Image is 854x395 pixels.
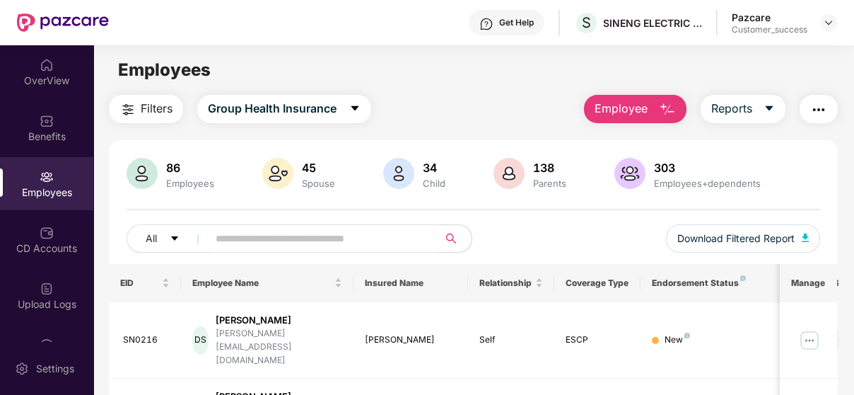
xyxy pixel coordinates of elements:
div: 34 [420,161,448,175]
img: svg+xml;base64,PHN2ZyB4bWxucz0iaHR0cDovL3d3dy53My5vcmcvMjAwMC9zdmciIHdpZHRoPSI4IiBoZWlnaHQ9IjgiIH... [740,275,746,281]
img: svg+xml;base64,PHN2ZyBpZD0iSGVscC0zMngzMiIgeG1sbnM9Imh0dHA6Ly93d3cudzMub3JnLzIwMDAvc3ZnIiB3aWR0aD... [479,17,493,31]
span: Relationship [479,277,532,289]
img: svg+xml;base64,PHN2ZyBpZD0iQ2xhaW0iIHhtbG5zPSJodHRwOi8vd3d3LnczLm9yZy8yMDAwL3N2ZyIgd2lkdGg9IjIwIi... [40,338,54,352]
span: Employees [118,59,211,80]
span: Reports [711,100,752,118]
div: New [665,333,690,347]
button: Group Health Insurancecaret-down [197,95,371,123]
img: svg+xml;base64,PHN2ZyBpZD0iU2V0dGluZy0yMHgyMCIgeG1sbnM9Imh0dHA6Ly93d3cudzMub3JnLzIwMDAvc3ZnIiB3aW... [15,362,29,376]
span: Employee [595,100,648,118]
img: svg+xml;base64,PHN2ZyB4bWxucz0iaHR0cDovL3d3dy53My5vcmcvMjAwMC9zdmciIHdpZHRoPSI4IiBoZWlnaHQ9IjgiIH... [684,333,690,338]
div: Employees+dependents [651,178,764,189]
div: Self [479,333,543,347]
th: Manage [780,264,837,302]
div: ESCP [566,333,629,347]
div: Child [420,178,448,189]
div: SN0216 [123,333,170,347]
button: Download Filtered Report [666,224,820,253]
button: search [437,224,472,253]
th: Coverage Type [554,264,640,302]
span: Filters [141,100,172,118]
img: svg+xml;base64,PHN2ZyB4bWxucz0iaHR0cDovL3d3dy53My5vcmcvMjAwMC9zdmciIHdpZHRoPSIyNCIgaGVpZ2h0PSIyNC... [810,101,827,118]
img: svg+xml;base64,PHN2ZyB4bWxucz0iaHR0cDovL3d3dy53My5vcmcvMjAwMC9zdmciIHhtbG5zOnhsaW5rPSJodHRwOi8vd3... [614,158,645,189]
div: 138 [530,161,569,175]
div: Spouse [299,178,338,189]
div: Parents [530,178,569,189]
span: Group Health Insurance [208,100,337,118]
img: svg+xml;base64,PHN2ZyB4bWxucz0iaHR0cDovL3d3dy53My5vcmcvMjAwMC9zdmciIHhtbG5zOnhsaW5rPSJodHRwOi8vd3... [493,158,525,189]
button: Reportscaret-down [701,95,785,123]
div: Customer_success [732,24,807,35]
span: EID [120,277,159,289]
img: svg+xml;base64,PHN2ZyB4bWxucz0iaHR0cDovL3d3dy53My5vcmcvMjAwMC9zdmciIHhtbG5zOnhsaW5rPSJodHRwOi8vd3... [262,158,293,189]
div: Pazcare [732,11,807,24]
div: Endorsement Status [652,277,773,289]
div: 86 [163,161,217,175]
img: svg+xml;base64,PHN2ZyB4bWxucz0iaHR0cDovL3d3dy53My5vcmcvMjAwMC9zdmciIHhtbG5zOnhsaW5rPSJodHRwOi8vd3... [659,101,676,118]
span: caret-down [170,234,180,245]
span: search [437,233,464,244]
div: [PERSON_NAME][EMAIL_ADDRESS][DOMAIN_NAME] [216,327,341,367]
img: svg+xml;base64,PHN2ZyB4bWxucz0iaHR0cDovL3d3dy53My5vcmcvMjAwMC9zdmciIHdpZHRoPSIyNCIgaGVpZ2h0PSIyNC... [119,101,136,118]
img: svg+xml;base64,PHN2ZyBpZD0iSG9tZSIgeG1sbnM9Imh0dHA6Ly93d3cudzMub3JnLzIwMDAvc3ZnIiB3aWR0aD0iMjAiIG... [40,58,54,72]
button: Filters [109,95,183,123]
div: DS [192,326,209,355]
img: svg+xml;base64,PHN2ZyB4bWxucz0iaHR0cDovL3d3dy53My5vcmcvMjAwMC9zdmciIHhtbG5zOnhsaW5rPSJodHRwOi8vd3... [802,234,809,242]
img: svg+xml;base64,PHN2ZyB4bWxucz0iaHR0cDovL3d3dy53My5vcmcvMjAwMC9zdmciIHhtbG5zOnhsaW5rPSJodHRwOi8vd3... [127,158,158,189]
div: [PERSON_NAME] [365,333,457,347]
div: 45 [299,161,338,175]
div: Employees [163,178,217,189]
img: svg+xml;base64,PHN2ZyBpZD0iQ0RfQWNjb3VudHMiIGRhdGEtbmFtZT0iQ0QgQWNjb3VudHMiIHhtbG5zPSJodHRwOi8vd3... [40,226,54,240]
th: Insured Name [353,264,469,302]
span: Download Filtered Report [677,231,795,246]
span: All [146,231,157,246]
div: [PERSON_NAME] [216,314,341,327]
img: svg+xml;base64,PHN2ZyBpZD0iQmVuZWZpdHMiIHhtbG5zPSJodHRwOi8vd3d3LnczLm9yZy8yMDAwL3N2ZyIgd2lkdGg9Ij... [40,114,54,128]
th: Relationship [468,264,554,302]
span: S [582,14,591,31]
img: svg+xml;base64,PHN2ZyB4bWxucz0iaHR0cDovL3d3dy53My5vcmcvMjAwMC9zdmciIHhtbG5zOnhsaW5rPSJodHRwOi8vd3... [383,158,414,189]
div: Get Help [499,17,534,28]
button: Employee [584,95,686,123]
img: manageButton [798,329,821,352]
th: Employee Name [181,264,353,302]
img: svg+xml;base64,PHN2ZyBpZD0iRW1wbG95ZWVzIiB4bWxucz0iaHR0cDovL3d3dy53My5vcmcvMjAwMC9zdmciIHdpZHRoPS... [40,170,54,184]
span: caret-down [349,103,361,115]
span: Employee Name [192,277,332,289]
img: svg+xml;base64,PHN2ZyBpZD0iRHJvcGRvd24tMzJ4MzIiIHhtbG5zPSJodHRwOi8vd3d3LnczLm9yZy8yMDAwL3N2ZyIgd2... [823,17,834,28]
th: EID [109,264,181,302]
img: New Pazcare Logo [17,13,109,32]
img: svg+xml;base64,PHN2ZyBpZD0iVXBsb2FkX0xvZ3MiIGRhdGEtbmFtZT0iVXBsb2FkIExvZ3MiIHhtbG5zPSJodHRwOi8vd3... [40,282,54,296]
div: SINENG ELECTRIC ([GEOGRAPHIC_DATA]) PRIVATE LIMITED [603,16,702,30]
div: Settings [32,362,78,376]
div: 303 [651,161,764,175]
button: Allcaret-down [127,224,213,253]
span: caret-down [764,103,775,115]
